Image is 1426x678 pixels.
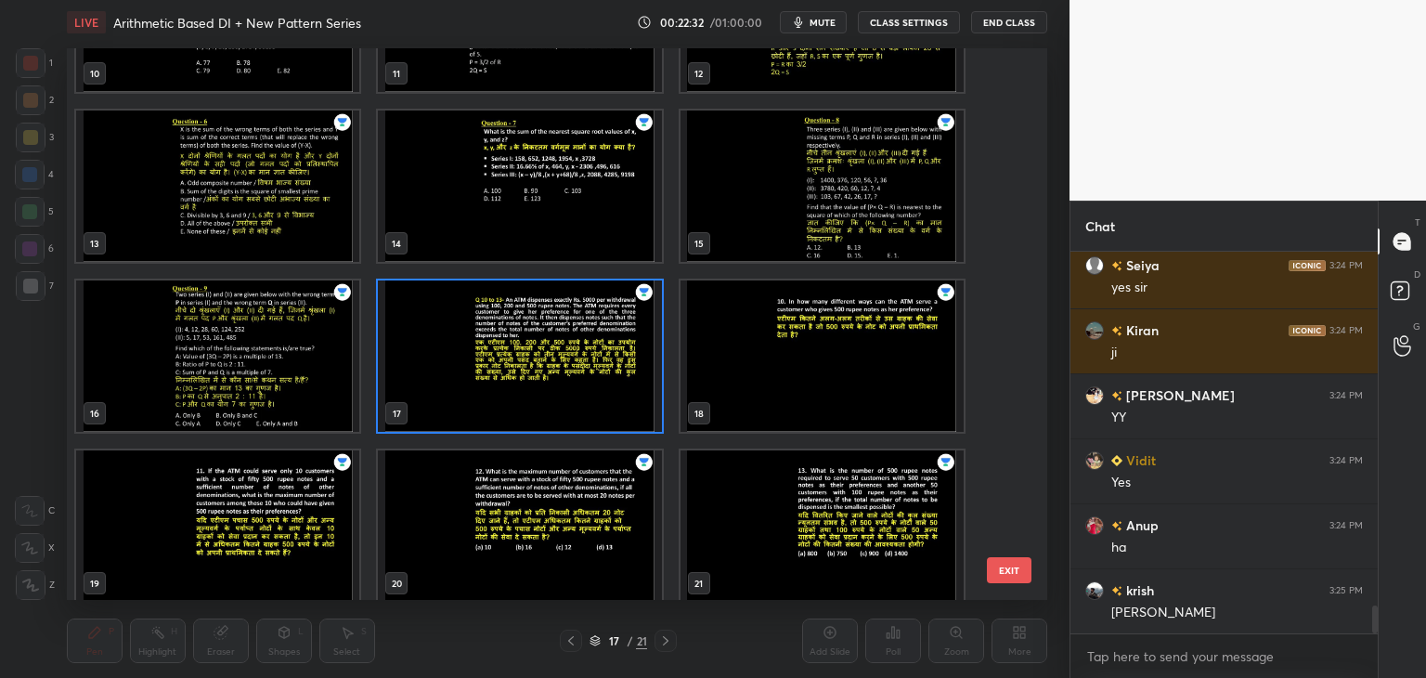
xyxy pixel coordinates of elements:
h6: Kiran [1122,320,1159,340]
button: CLASS SETTINGS [858,11,960,33]
span: mute [810,16,836,29]
div: ha [1111,539,1363,557]
div: YY [1111,409,1363,427]
img: 175687213753GF22.pdf [378,111,661,262]
img: iconic-dark.1390631f.png [1289,260,1326,271]
div: Yes [1111,474,1363,492]
div: 3:25 PM [1329,585,1363,596]
h6: [PERSON_NAME] [1122,385,1235,405]
div: 3 [16,123,54,152]
img: 175687213753GF22.pdf [681,280,964,432]
img: no-rating-badge.077c3623.svg [1111,521,1122,531]
button: EXIT [987,557,1031,583]
div: 3:24 PM [1329,455,1363,466]
img: 6ffa9314c1c447a1bcada66da3f98a4f.36421904_3 [1085,386,1104,405]
img: no-rating-badge.077c3623.svg [1111,586,1122,596]
div: C [15,496,55,526]
div: 17 [604,635,623,646]
div: 4 [15,160,54,189]
img: default.png [1085,256,1104,275]
img: no-rating-badge.077c3623.svg [1111,391,1122,401]
img: 175687213753GF22.pdf [378,280,661,432]
div: 3:24 PM [1329,325,1363,336]
img: 175687213753GF22.pdf [76,111,359,262]
button: End Class [971,11,1047,33]
img: 175687213753GF22.pdf [76,450,359,602]
h4: Arithmetic Based DI + New Pattern Series [113,14,361,32]
div: 3:24 PM [1329,260,1363,271]
div: 2 [16,85,54,115]
img: 86c1843e36cb496cac2f9ad9e485fe5f.jpg [1085,581,1104,600]
div: 21 [636,632,647,649]
img: no-rating-badge.077c3623.svg [1111,326,1122,336]
div: grid [67,48,1015,600]
div: 7 [16,271,54,301]
p: G [1413,319,1420,333]
img: 175687213753GF22.pdf [76,280,359,432]
div: [PERSON_NAME] [1111,604,1363,622]
h6: Vidit [1122,450,1156,470]
h6: Anup [1122,515,1159,535]
img: f7dbc75db385422fb2e8cd50148a3474.jpg [1085,516,1104,535]
div: 3:24 PM [1329,390,1363,401]
div: ji [1111,344,1363,362]
img: Learner_Badge_beginner_1_8b307cf2a0.svg [1111,455,1122,466]
p: Chat [1070,202,1130,251]
button: mute [780,11,847,33]
div: / [627,635,632,646]
div: X [15,533,55,563]
div: Z [16,570,55,600]
p: T [1415,215,1420,229]
h6: krish [1122,580,1154,600]
p: D [1414,267,1420,281]
div: yes sir [1111,279,1363,297]
h6: Seiya [1122,255,1160,275]
div: 6 [15,234,54,264]
div: grid [1070,252,1378,634]
img: 175687213753GF22.pdf [378,450,661,602]
img: 175687213753GF22.pdf [681,450,964,602]
div: 5 [15,197,54,227]
div: LIVE [67,11,106,33]
div: 1 [16,48,53,78]
img: 064702da344f4028895ff4aceba9c44a.jpg [1085,451,1104,470]
div: 3:24 PM [1329,520,1363,531]
img: 175687213753GF22.pdf [681,111,964,262]
img: 41f05ac9065943528c9a6f9fe19d5604.jpg [1085,321,1104,340]
img: no-rating-badge.077c3623.svg [1111,261,1122,271]
img: iconic-dark.1390631f.png [1289,325,1326,336]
